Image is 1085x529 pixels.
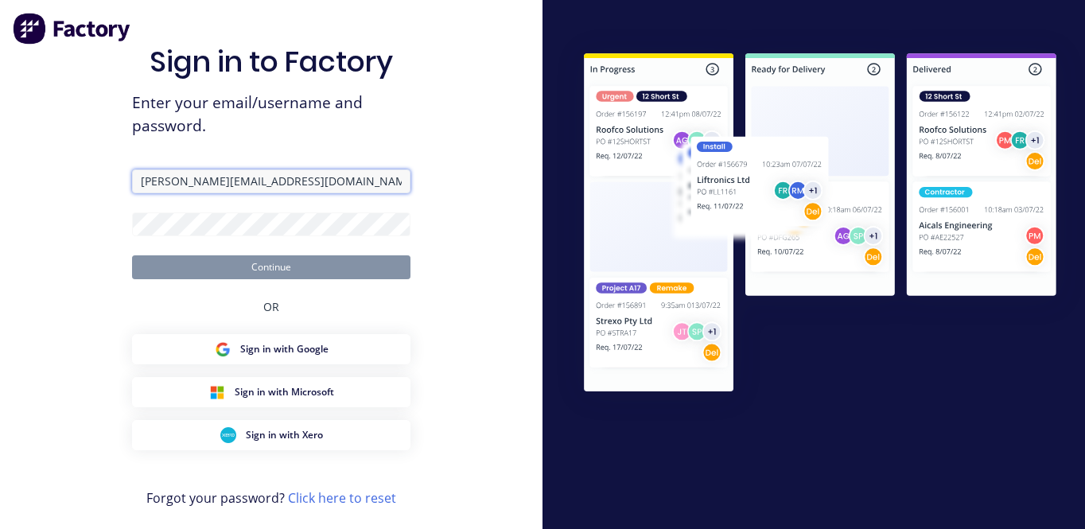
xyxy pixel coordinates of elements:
[240,342,329,356] span: Sign in with Google
[150,45,393,79] h1: Sign in to Factory
[132,169,410,193] input: Email/Username
[132,377,410,407] button: Microsoft Sign inSign in with Microsoft
[209,384,225,400] img: Microsoft Sign in
[235,385,334,399] span: Sign in with Microsoft
[215,341,231,357] img: Google Sign in
[132,420,410,450] button: Xero Sign inSign in with Xero
[555,27,1085,422] img: Sign in
[146,488,396,508] span: Forgot your password?
[13,13,132,45] img: Factory
[263,279,279,334] div: OR
[132,334,410,364] button: Google Sign inSign in with Google
[220,427,236,443] img: Xero Sign in
[132,255,410,279] button: Continue
[132,91,410,138] span: Enter your email/username and password.
[288,489,396,507] a: Click here to reset
[246,428,323,442] span: Sign in with Xero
